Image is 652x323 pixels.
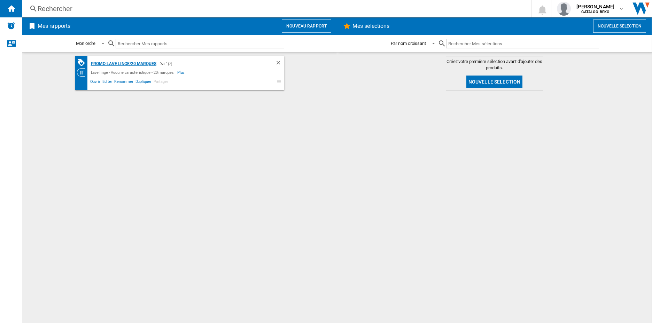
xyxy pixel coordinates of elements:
[446,39,599,48] input: Rechercher Mes sélections
[89,60,156,68] div: PROMO Lave linge/20 marques
[76,41,95,46] div: Mon ordre
[156,60,261,68] div: - "ALL" (7)
[89,78,101,87] span: Ouvrir
[101,78,113,87] span: Editer
[89,68,177,77] div: Lave linge - Aucune caractéristique - 20 marques
[177,68,186,77] span: Plus
[77,68,89,77] div: Vision Catégorie
[466,76,523,88] button: Nouvelle selection
[77,58,89,67] div: Matrice PROMOTIONS
[153,78,169,87] span: Partager
[113,78,134,87] span: Renommer
[116,39,284,48] input: Rechercher Mes rapports
[391,41,426,46] div: Par nom croissant
[275,60,284,68] div: Supprimer
[36,19,72,33] h2: Mes rapports
[593,19,646,33] button: Nouvelle selection
[576,3,614,10] span: [PERSON_NAME]
[581,10,610,14] b: CATALOG BEKO
[282,19,331,33] button: Nouveau rapport
[557,2,571,16] img: profile.jpg
[38,4,513,14] div: Rechercher
[134,78,153,87] span: Dupliquer
[446,58,543,71] span: Créez votre première sélection avant d'ajouter des produits.
[7,22,15,30] img: alerts-logo.svg
[351,19,391,33] h2: Mes sélections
